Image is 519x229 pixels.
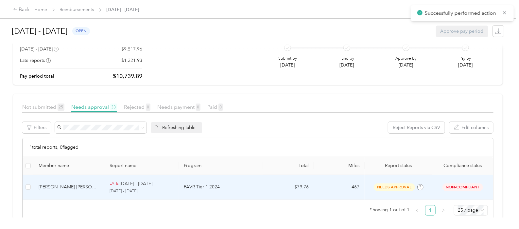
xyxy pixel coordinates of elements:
[110,104,117,111] span: 33
[374,183,415,191] span: needs approval
[20,73,54,80] p: Pay period total
[395,56,417,62] p: Approve by
[438,205,449,216] li: Next Page
[278,56,297,62] p: Submit by
[388,122,445,133] button: Reject Reports via CSV
[33,157,104,175] th: Member name
[157,104,200,110] span: Needs payment
[425,205,435,215] a: 1
[179,157,263,175] th: Program
[412,205,423,216] li: Previous Page
[121,57,142,64] p: $1,221.93
[425,205,436,216] li: 1
[22,104,64,110] span: Not submitted
[268,163,309,168] div: Total
[454,205,488,216] div: Page Size
[458,205,484,215] span: 25 / page
[184,183,258,191] p: FAVR Tier 1 2024
[395,62,417,68] p: [DATE]
[425,9,497,17] p: Successfully performed action
[23,138,493,157] div: 1 total reports, 0 flagged
[151,122,202,133] div: Refreshing table...
[415,208,419,212] span: left
[71,104,117,110] span: Needs approval
[12,23,68,39] h1: [DATE] - [DATE]
[110,181,118,187] p: LATE
[458,56,473,62] p: Pay by
[196,104,200,111] span: 0
[20,57,51,64] div: Late reports
[39,183,99,191] div: [PERSON_NAME] [PERSON_NAME]
[263,175,314,200] td: $79.76
[458,62,473,68] p: [DATE]
[482,192,519,229] iframe: Everlance-gr Chat Button Frame
[39,163,99,168] div: Member name
[370,205,409,215] span: Showing 1 out of 1
[120,180,152,187] p: [DATE] - [DATE]
[207,104,223,110] span: Paid
[60,7,94,12] a: Reimbursements
[218,104,223,111] span: 0
[110,188,173,194] p: [DATE] - [DATE]
[35,7,47,12] a: Home
[339,62,354,68] p: [DATE]
[113,72,142,80] p: $10,739.89
[441,208,445,212] span: right
[438,205,449,216] button: right
[412,205,423,216] button: left
[107,6,139,13] span: [DATE] - [DATE]
[370,163,427,168] span: Report status
[314,175,365,200] td: 467
[438,163,488,168] span: Compliance status
[146,104,150,111] span: 0
[58,104,64,111] span: 25
[13,6,30,14] div: Back
[449,122,493,133] button: Edit columns
[22,122,51,133] button: Filters
[339,56,354,62] p: Fund by
[278,62,297,68] p: [DATE]
[442,183,483,191] span: Non-Compliant
[319,163,359,168] div: Miles
[179,175,263,200] td: FAVR Tier 1 2024
[104,157,179,175] th: Report name
[124,104,150,110] span: Rejected
[72,27,90,35] span: open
